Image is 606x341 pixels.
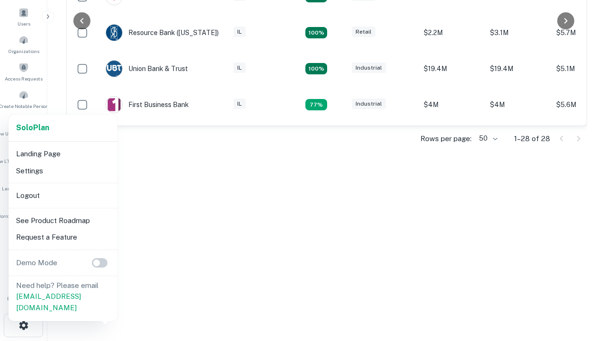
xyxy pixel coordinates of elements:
[12,257,61,269] p: Demo Mode
[12,187,114,204] li: Logout
[12,229,114,246] li: Request a Feature
[12,145,114,162] li: Landing Page
[16,292,81,312] a: [EMAIL_ADDRESS][DOMAIN_NAME]
[16,280,110,314] p: Need help? Please email
[12,162,114,179] li: Settings
[559,265,606,311] iframe: Chat Widget
[16,122,49,134] a: SoloPlan
[16,123,49,132] strong: Solo Plan
[12,212,114,229] li: See Product Roadmap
